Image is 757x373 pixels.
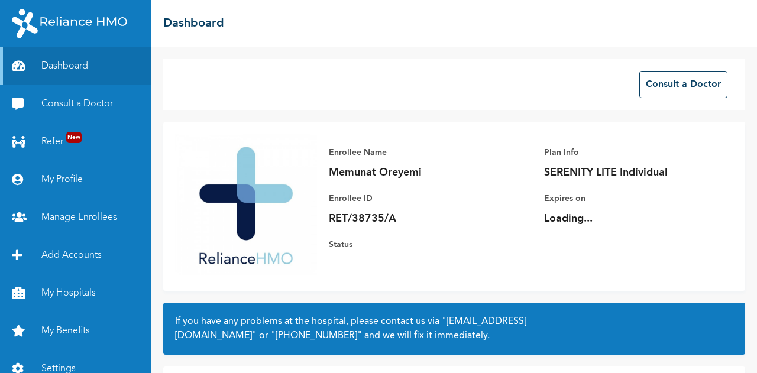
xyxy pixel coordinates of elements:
[66,132,82,143] span: New
[544,192,710,206] p: Expires on
[329,166,494,180] p: Memunat Oreyemi
[544,212,710,226] p: Loading...
[329,238,494,252] p: Status
[175,134,317,275] img: Enrollee
[175,314,733,343] h2: If you have any problems at the hospital, please contact us via or and we will fix it immediately.
[544,145,710,160] p: Plan Info
[163,15,224,33] h2: Dashboard
[329,145,494,160] p: Enrollee Name
[544,166,710,180] p: SERENITY LITE Individual
[639,71,727,98] button: Consult a Doctor
[329,212,494,226] p: RET/38735/A
[12,9,127,38] img: RelianceHMO's Logo
[271,331,362,340] a: "[PHONE_NUMBER]"
[329,192,494,206] p: Enrollee ID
